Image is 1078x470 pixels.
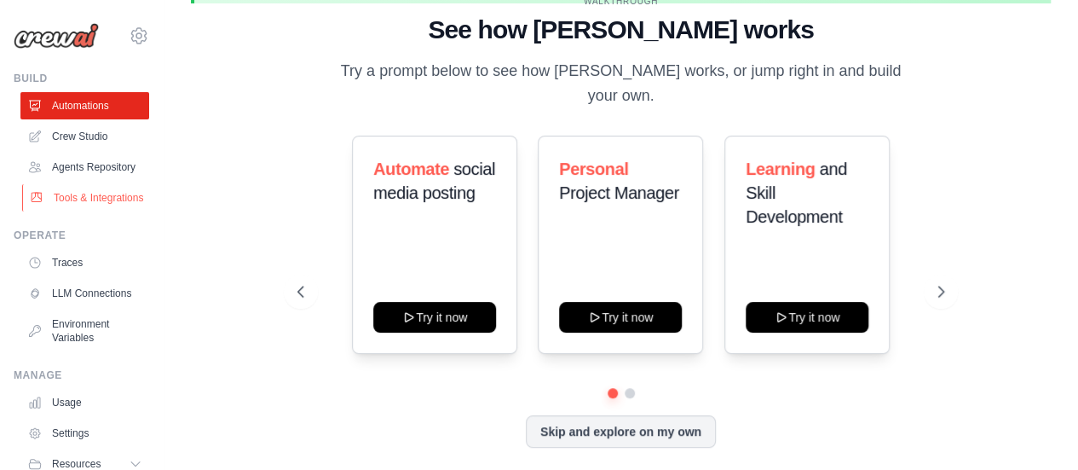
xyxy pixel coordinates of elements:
[746,160,815,178] span: Learning
[20,310,149,351] a: Environment Variables
[559,183,679,202] span: Project Manager
[14,229,149,242] div: Operate
[20,154,149,181] a: Agents Repository
[746,302,868,333] button: Try it now
[526,415,716,448] button: Skip and explore on my own
[20,249,149,276] a: Traces
[297,15,944,45] h1: See how [PERSON_NAME] works
[20,280,149,307] a: LLM Connections
[746,160,847,226] span: and Skill Development
[14,23,99,49] img: Logo
[20,389,149,416] a: Usage
[335,59,908,109] p: Try a prompt below to see how [PERSON_NAME] works, or jump right in and build your own.
[373,160,495,202] span: social media posting
[373,160,449,178] span: Automate
[373,302,496,333] button: Try it now
[14,368,149,382] div: Manage
[14,72,149,85] div: Build
[559,302,682,333] button: Try it now
[22,184,151,212] a: Tools & Integrations
[20,123,149,150] a: Crew Studio
[559,160,628,178] span: Personal
[20,92,149,119] a: Automations
[20,420,149,447] a: Settings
